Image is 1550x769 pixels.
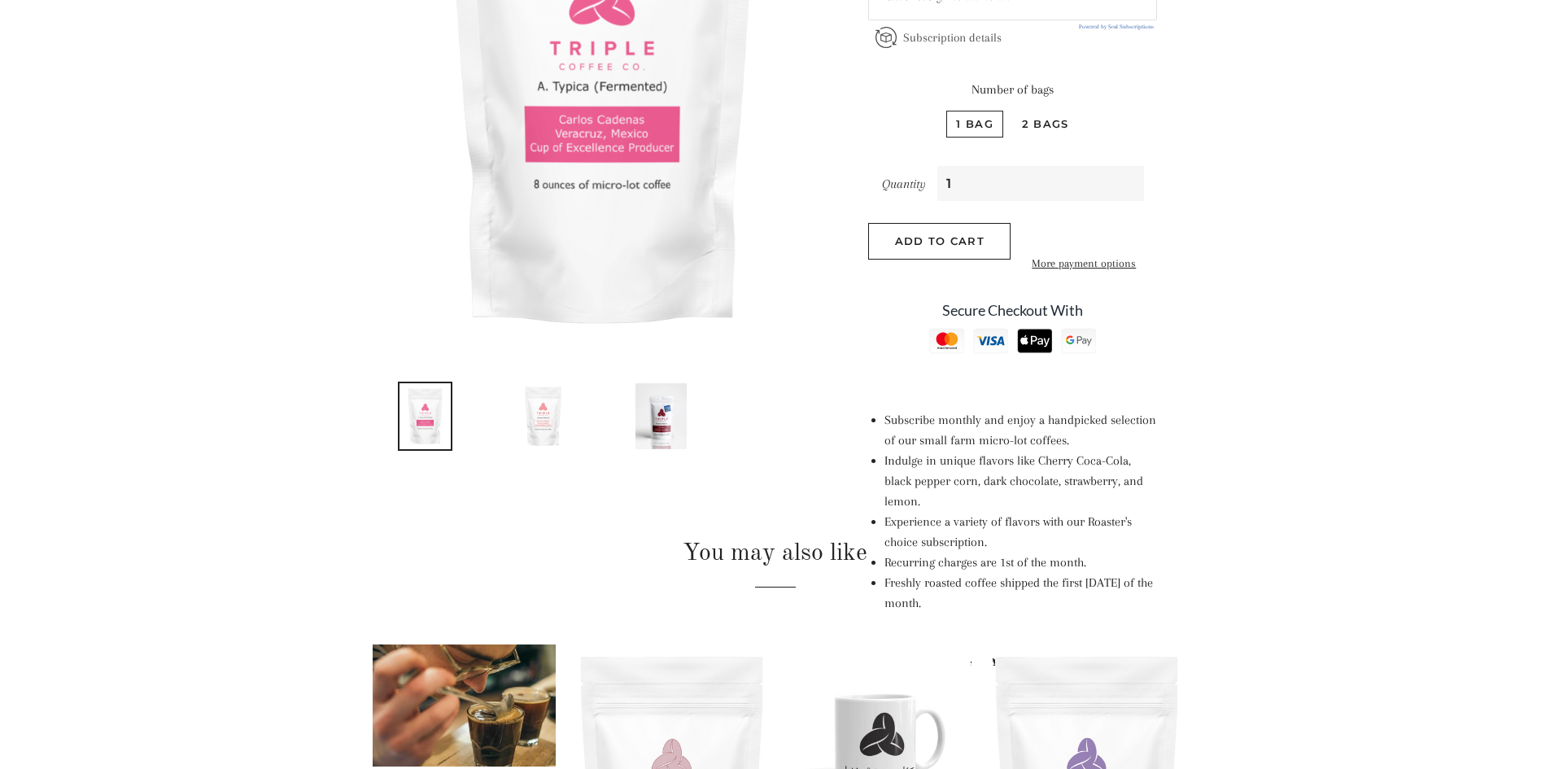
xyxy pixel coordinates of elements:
span: Add to Cart [895,234,985,247]
button: Add to Cart [868,223,1011,259]
li: Experience a variety of flavors with our Roaster's choice subscription. [884,512,1157,553]
img: Monthly Subscription [502,382,584,451]
label: 2 bags [1012,111,1079,138]
img: Good Food Award Winner - Pacamara Natural (Comayagua, Honduras)-Roasted Coffee-Triple Coffee Co. [634,382,688,451]
iframe: trust-badges-widget [868,297,1157,371]
li: Freshly roasted coffee shipped the first [DATE] of the month. [884,573,1157,614]
label: Quantity [882,174,926,194]
a: More payment options [1019,255,1149,273]
h2: You may also like [373,536,1178,570]
li: Recurring charges are 1st of the month. [884,553,1157,573]
a: Powered by Seal Subscriptions [1079,23,1154,30]
img: Virtual Coffee Tasting [373,644,556,767]
li: Subscribe monthly and enjoy a handpicked selection of our small farm micro-lot coffees. [884,410,1157,451]
label: Number of bags [868,80,1157,100]
li: Indulge in unique flavors like Cherry Coca-Cola, black pepper corn, dark chocolate, strawberry, a... [884,451,1157,512]
img: Monthly Subscription [398,382,452,451]
label: 1 bag [946,111,1003,138]
a: Subscription details [903,31,1002,44]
